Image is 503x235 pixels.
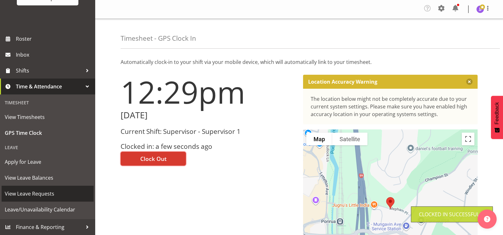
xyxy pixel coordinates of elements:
[2,186,94,202] a: View Leave Requests
[121,75,295,109] h1: 12:29pm
[16,66,83,75] span: Shifts
[121,128,295,135] h3: Current Shift: Supervisor - Supervisor 1
[2,96,94,109] div: Timesheet
[16,82,83,91] span: Time & Attendance
[484,216,490,222] img: help-xxl-2.png
[16,222,83,232] span: Finance & Reporting
[16,34,92,44] span: Roster
[494,102,500,124] span: Feedback
[306,133,332,145] button: Show street map
[2,154,94,170] a: Apply for Leave
[121,35,196,42] h4: Timesheet - GPS Clock In
[121,58,478,66] p: Automatically clock-in to your shift via your mobile device, which will automatically link to you...
[2,109,94,125] a: View Timesheets
[466,79,473,85] button: Close message
[140,155,167,163] span: Clock Out
[462,133,474,145] button: Toggle fullscreen view
[16,50,92,59] span: Inbox
[5,112,90,122] span: View Timesheets
[419,211,485,218] div: Clocked in Successfully
[5,205,90,214] span: Leave/Unavailability Calendar
[2,170,94,186] a: View Leave Balances
[2,202,94,218] a: Leave/Unavailability Calendar
[5,128,90,138] span: GPS Time Clock
[332,133,367,145] button: Show satellite imagery
[308,79,377,85] p: Location Accuracy Warning
[121,143,295,150] h3: Clocked in: a few seconds ago
[476,5,484,13] img: janelle-jonkers702.jpg
[121,152,186,166] button: Clock Out
[5,157,90,167] span: Apply for Leave
[2,141,94,154] div: Leave
[5,173,90,183] span: View Leave Balances
[311,95,470,118] div: The location below might not be completely accurate due to your current system settings. Please m...
[491,96,503,139] button: Feedback - Show survey
[5,189,90,198] span: View Leave Requests
[2,125,94,141] a: GPS Time Clock
[121,110,295,120] h2: [DATE]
